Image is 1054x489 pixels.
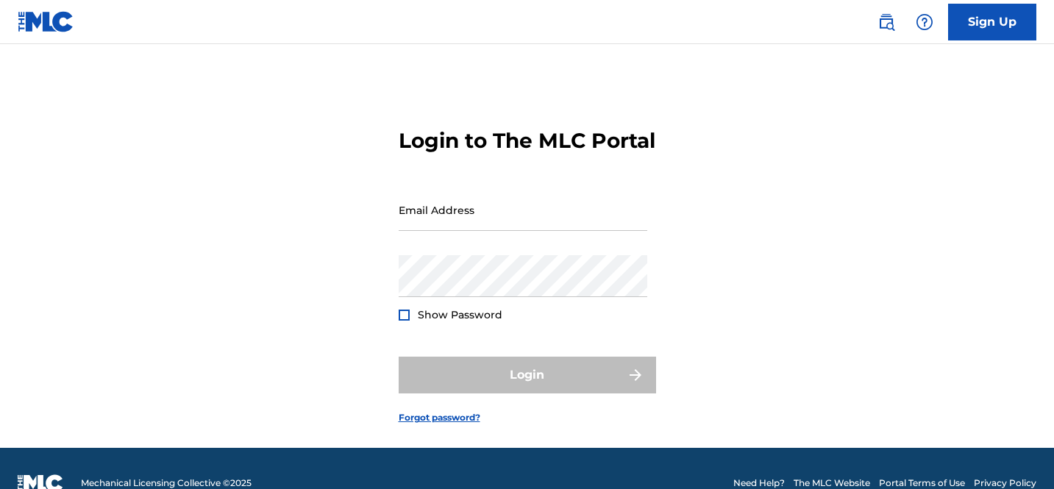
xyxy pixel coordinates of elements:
[916,13,933,31] img: help
[872,7,901,37] a: Public Search
[910,7,939,37] div: Help
[399,411,480,424] a: Forgot password?
[980,418,1054,489] iframe: Chat Widget
[948,4,1036,40] a: Sign Up
[418,308,502,321] span: Show Password
[18,11,74,32] img: MLC Logo
[877,13,895,31] img: search
[399,128,655,154] h3: Login to The MLC Portal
